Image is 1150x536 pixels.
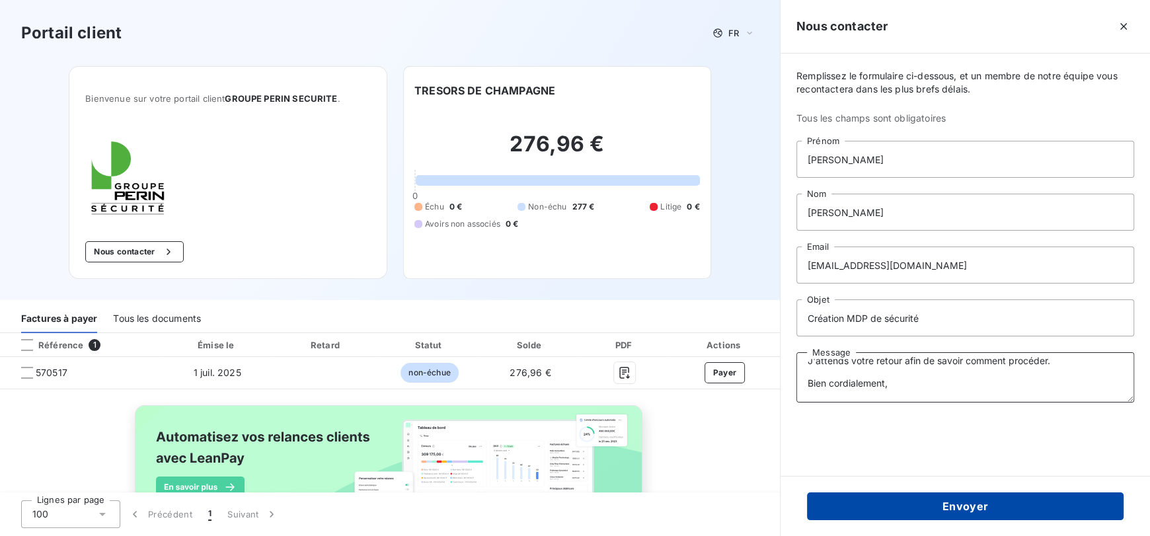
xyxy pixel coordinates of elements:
[796,141,1134,178] input: placeholder
[425,218,500,230] span: Avoirs non associés
[412,190,418,201] span: 0
[89,339,100,351] span: 1
[277,338,376,352] div: Retard
[687,201,699,213] span: 0 €
[672,338,777,352] div: Actions
[85,93,371,104] span: Bienvenue sur votre portail client .
[113,305,201,333] div: Tous les documents
[36,366,67,379] span: 570517
[381,338,478,352] div: Statut
[11,339,83,351] div: Référence
[796,112,1134,125] span: Tous les champs sont obligatoires
[483,338,577,352] div: Solde
[163,338,272,352] div: Émise le
[510,367,551,378] span: 276,96 €
[705,362,746,383] button: Payer
[414,131,700,171] h2: 276,96 €
[528,201,566,213] span: Non-échu
[208,508,211,521] span: 1
[120,500,200,528] button: Précédent
[796,299,1134,336] input: placeholder
[796,194,1134,231] input: placeholder
[200,500,219,528] button: 1
[796,352,1134,402] textarea: Bonjour, Je suis le nouveau responsable de la boutique Trésors de Champagne à [GEOGRAPHIC_DATA] d...
[807,492,1124,520] button: Envoyer
[21,21,122,45] h3: Portail client
[796,17,888,36] h5: Nous contacter
[21,305,97,333] div: Factures à payer
[583,338,667,352] div: PDF
[32,508,48,521] span: 100
[425,201,444,213] span: Échu
[506,218,518,230] span: 0 €
[660,201,681,213] span: Litige
[449,201,462,213] span: 0 €
[85,135,170,220] img: Company logo
[728,28,739,38] span: FR
[401,363,458,383] span: non-échue
[219,500,286,528] button: Suivant
[572,201,594,213] span: 277 €
[414,83,555,98] h6: TRESORS DE CHAMPAGNE
[194,367,241,378] span: 1 juil. 2025
[796,247,1134,284] input: placeholder
[796,69,1134,96] span: Remplissez le formulaire ci-dessous, et un membre de notre équipe vous recontactera dans les plus...
[85,241,183,262] button: Nous contacter
[225,93,337,104] span: GROUPE PERIN SECURITE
